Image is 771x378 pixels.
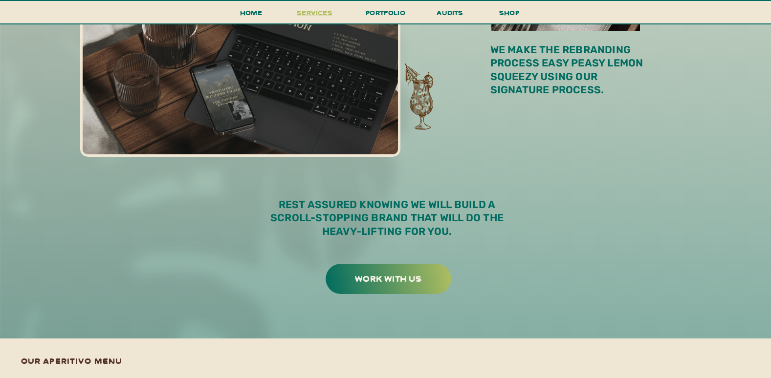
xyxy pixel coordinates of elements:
a: Home [236,6,266,24]
a: shop [486,6,533,23]
h3: our aperitivo menu [11,351,132,375]
p: rest assured knowing we will build a scroll-stopping brand that will do the heavy-lifting for you. [259,198,516,245]
a: services [294,6,335,24]
a: work with us [327,271,450,286]
a: portfolio [363,6,409,24]
p: We make the rebranding process easy peasy lemon squeezy using our signature process. [490,43,649,101]
a: audits [436,6,465,23]
span: services [297,8,332,17]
